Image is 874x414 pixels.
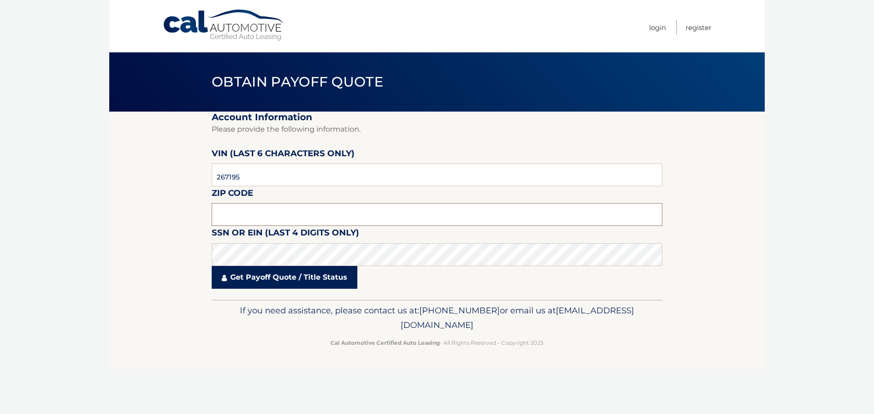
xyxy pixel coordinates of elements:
[212,147,355,164] label: VIN (last 6 characters only)
[212,226,359,243] label: SSN or EIN (last 4 digits only)
[218,303,656,332] p: If you need assistance, please contact us at: or email us at
[212,123,662,136] p: Please provide the following information.
[419,305,500,316] span: [PHONE_NUMBER]
[212,266,357,289] a: Get Payoff Quote / Title Status
[686,20,711,35] a: Register
[212,112,662,123] h2: Account Information
[212,73,383,90] span: Obtain Payoff Quote
[212,186,253,203] label: Zip Code
[218,338,656,348] p: - All Rights Reserved - Copyright 2025
[649,20,666,35] a: Login
[330,339,440,346] strong: Cal Automotive Certified Auto Leasing
[163,9,285,41] a: Cal Automotive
